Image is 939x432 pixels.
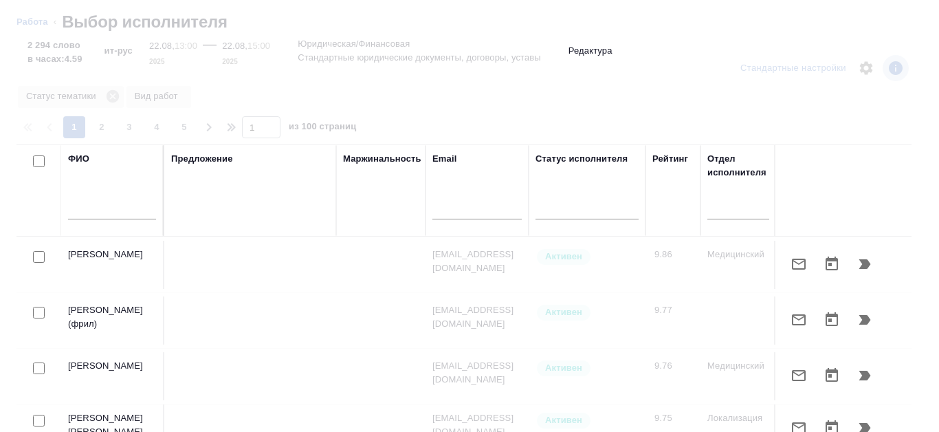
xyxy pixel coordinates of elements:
[61,352,164,400] td: [PERSON_NAME]
[61,241,164,289] td: [PERSON_NAME]
[33,363,45,374] input: Выбери исполнителей, чтобы отправить приглашение на работу
[848,303,881,336] button: Продолжить
[61,296,164,345] td: [PERSON_NAME] (фрил)
[343,152,421,166] div: Маржинальность
[815,359,848,392] button: Открыть календарь загрузки
[707,152,769,180] div: Отдел исполнителя
[68,152,89,166] div: ФИО
[33,307,45,318] input: Выбери исполнителей, чтобы отправить приглашение на работу
[848,248,881,281] button: Продолжить
[652,152,688,166] div: Рейтинг
[815,303,848,336] button: Открыть календарь загрузки
[815,248,848,281] button: Открыть календарь загрузки
[33,251,45,263] input: Выбери исполнителей, чтобы отправить приглашение на работу
[432,152,456,166] div: Email
[782,359,815,392] button: Отправить предложение о работе
[568,44,612,58] p: Редактура
[171,152,233,166] div: Предложение
[535,152,628,166] div: Статус исполнителя
[848,359,881,392] button: Продолжить
[782,248,815,281] button: Отправить предложение о работе
[33,415,45,426] input: Выбери исполнителей, чтобы отправить приглашение на работу
[782,303,815,336] button: Отправить предложение о работе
